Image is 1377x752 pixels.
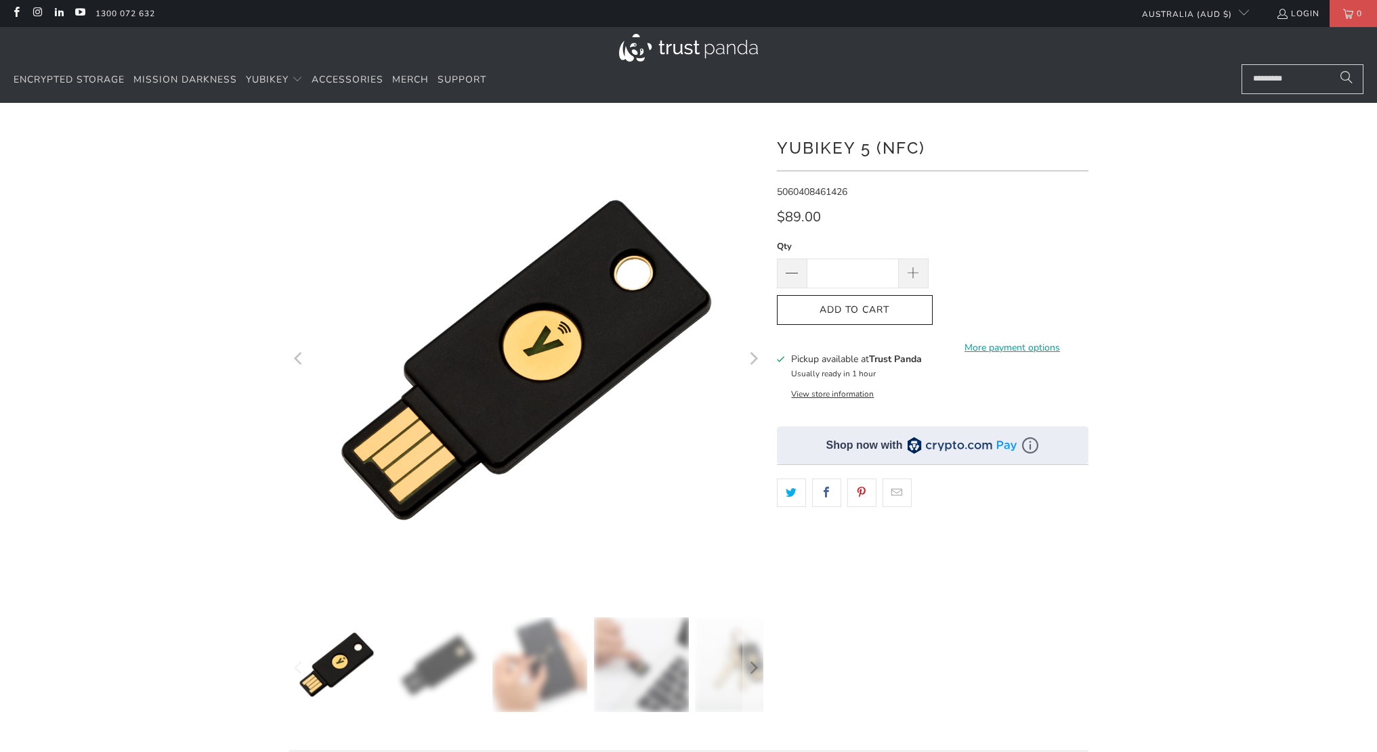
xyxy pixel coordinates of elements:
a: Share this on Facebook [812,479,841,507]
a: Mission Darkness [133,64,237,96]
button: Next [742,123,764,597]
a: Share this on Twitter [777,479,806,507]
a: Trust Panda Australia on Instagram [31,8,43,19]
span: Support [438,73,486,86]
button: Previous [289,123,310,597]
span: Accessories [312,73,383,86]
a: Share this on Pinterest [847,479,876,507]
button: Next [742,617,764,719]
a: 1300 072 632 [96,6,155,21]
a: Support [438,64,486,96]
img: Trust Panda Australia [619,34,758,62]
button: Search [1330,64,1363,94]
a: Login [1276,6,1319,21]
a: Trust Panda Australia on Facebook [10,8,22,19]
button: View store information [791,389,874,399]
span: Merch [392,73,429,86]
span: $89.00 [777,208,821,226]
span: 5060408461426 [777,185,847,198]
a: Trust Panda Australia on LinkedIn [53,8,64,19]
a: Encrypted Storage [14,64,125,96]
a: Email this to a friend [883,479,912,507]
a: Trust Panda Australia on YouTube [74,8,85,19]
button: Previous [289,617,310,719]
input: Search... [1242,64,1363,94]
span: YubiKey [246,73,289,86]
img: YubiKey 5 (NFC) - Trust Panda [391,617,486,712]
button: Add to Cart [777,295,933,326]
label: Qty [777,239,929,254]
img: YubiKey 5 (NFC) - Trust Panda [695,617,790,712]
summary: YubiKey [246,64,303,96]
img: YubiKey 5 (NFC) - Trust Panda [289,617,384,712]
nav: Translation missing: en.navigation.header.main_nav [14,64,486,96]
small: Usually ready in 1 hour [791,368,876,379]
span: Mission Darkness [133,73,237,86]
img: YubiKey 5 (NFC) - Trust Panda [289,123,763,597]
a: Merch [392,64,429,96]
div: Shop now with [826,438,903,453]
a: Accessories [312,64,383,96]
h3: Pickup available at [791,352,922,366]
a: More payment options [937,340,1088,355]
img: YubiKey 5 (NFC) - Trust Panda [594,617,689,712]
b: Trust Panda [869,353,922,366]
img: YubiKey 5 (NFC) - Trust Panda [492,617,587,712]
span: Encrypted Storage [14,73,125,86]
span: Add to Cart [791,305,918,316]
h1: YubiKey 5 (NFC) [777,133,1088,160]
